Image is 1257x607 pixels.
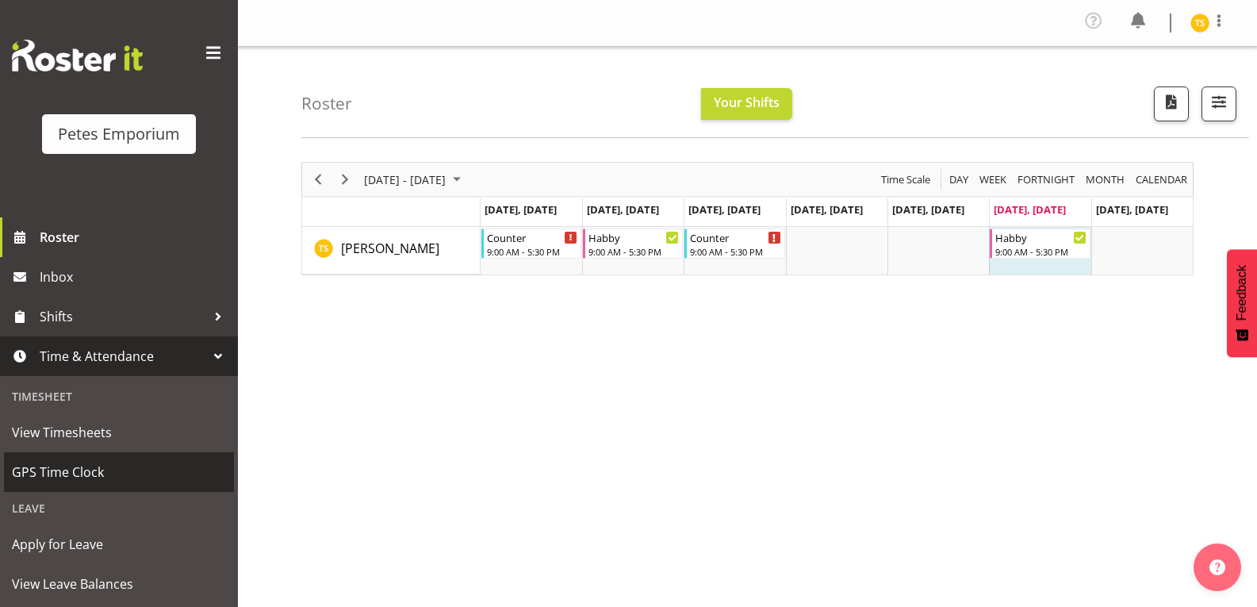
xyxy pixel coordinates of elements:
span: [DATE], [DATE] [587,202,659,217]
span: [DATE], [DATE] [994,202,1066,217]
button: Month [1133,170,1190,190]
button: Next [335,170,356,190]
span: Apply for Leave [12,532,226,556]
span: [DATE], [DATE] [1096,202,1168,217]
span: Fortnight [1016,170,1076,190]
button: Download a PDF of the roster according to the set date range. [1154,86,1189,121]
div: Habby [588,229,679,245]
div: Tamara Straker"s event - Habby Begin From Saturday, August 30, 2025 at 9:00:00 AM GMT+12:00 Ends ... [990,229,1090,259]
span: Week [978,170,1008,190]
div: Petes Emporium [58,122,180,146]
div: Counter [487,229,577,245]
span: Shifts [40,305,206,328]
div: 9:00 AM - 5:30 PM [690,245,780,258]
div: Habby [995,229,1086,245]
span: Your Shifts [714,94,780,111]
span: calendar [1134,170,1189,190]
button: Previous [308,170,329,190]
span: Roster [40,225,230,249]
span: Inbox [40,265,230,289]
button: Timeline Week [977,170,1010,190]
div: Counter [690,229,780,245]
button: Timeline Day [947,170,971,190]
span: [DATE], [DATE] [892,202,964,217]
span: View Leave Balances [12,572,226,596]
span: GPS Time Clock [12,460,226,484]
img: help-xxl-2.png [1209,559,1225,575]
td: Tamara Straker resource [302,227,481,275]
button: Feedback - Show survey [1227,249,1257,357]
h4: Roster [301,94,352,113]
span: [PERSON_NAME] [341,240,439,257]
div: 9:00 AM - 5:30 PM [487,245,577,258]
div: Timeline Week of August 30, 2025 [301,162,1194,275]
button: August 25 - 31, 2025 [362,170,468,190]
button: Filter Shifts [1201,86,1236,121]
button: Your Shifts [701,88,792,120]
a: View Timesheets [4,413,234,452]
span: [DATE], [DATE] [688,202,761,217]
a: Apply for Leave [4,524,234,564]
img: Rosterit website logo [12,40,143,71]
div: Tamara Straker"s event - Habby Begin From Tuesday, August 26, 2025 at 9:00:00 AM GMT+12:00 Ends A... [583,229,683,259]
div: Leave [4,492,234,524]
a: [PERSON_NAME] [341,239,439,258]
span: Time Scale [880,170,932,190]
span: Day [948,170,970,190]
button: Time Scale [879,170,933,190]
div: Tamara Straker"s event - Counter Begin From Wednesday, August 27, 2025 at 9:00:00 AM GMT+12:00 En... [684,229,784,259]
span: Time & Attendance [40,344,206,368]
img: tamara-straker11292.jpg [1190,13,1209,33]
button: Timeline Month [1083,170,1128,190]
span: [DATE], [DATE] [791,202,863,217]
span: [DATE] - [DATE] [362,170,447,190]
span: Month [1084,170,1126,190]
span: Feedback [1235,265,1249,321]
a: View Leave Balances [4,564,234,604]
table: Timeline Week of August 30, 2025 [481,227,1193,275]
div: Next [331,163,358,196]
span: [DATE], [DATE] [485,202,557,217]
a: GPS Time Clock [4,452,234,492]
div: Previous [305,163,331,196]
button: Fortnight [1015,170,1078,190]
div: Timesheet [4,380,234,413]
span: View Timesheets [12,421,226,444]
div: Tamara Straker"s event - Counter Begin From Monday, August 25, 2025 at 9:00:00 AM GMT+12:00 Ends ... [481,229,581,259]
div: 9:00 AM - 5:30 PM [995,245,1086,258]
div: 9:00 AM - 5:30 PM [588,245,679,258]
